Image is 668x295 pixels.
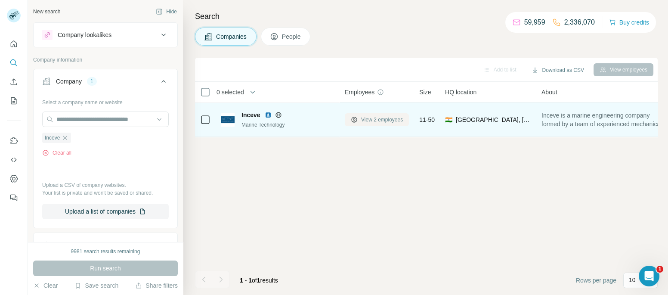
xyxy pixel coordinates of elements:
button: Clear all [42,149,71,157]
span: results [240,277,278,284]
p: 10 [629,276,636,284]
span: Size [419,88,431,96]
button: Use Surfe API [7,152,21,168]
div: Select a company name or website [42,95,169,106]
button: Hide [150,5,183,18]
span: 1 [257,277,260,284]
span: Inceve [241,111,260,119]
span: Companies [216,32,247,41]
button: Company1 [34,71,177,95]
span: HQ location [445,88,476,96]
span: [GEOGRAPHIC_DATA], [GEOGRAPHIC_DATA] [456,115,531,124]
button: Quick start [7,36,21,52]
button: Use Surfe on LinkedIn [7,133,21,149]
img: LinkedIn logo [265,112,272,118]
p: Company information [33,56,178,64]
span: 1 [656,266,663,273]
button: Clear [33,281,58,290]
button: Industry [34,235,177,255]
p: Your list is private and won't be saved or shared. [42,189,169,197]
button: Download as CSV [526,64,590,77]
button: Search [7,55,21,71]
button: Company lookalikes [34,25,177,45]
span: About [541,88,557,96]
img: Logo of Inceve [221,113,235,127]
span: 0 selected [216,88,244,96]
div: Company lookalikes [58,31,111,39]
span: 🇮🇳 [445,115,452,124]
div: New search [33,8,60,16]
span: People [282,32,302,41]
button: Dashboard [7,171,21,186]
h4: Search [195,10,658,22]
button: My lists [7,93,21,109]
span: 11-50 [419,115,435,124]
div: 9981 search results remaining [71,248,140,255]
div: Marine Technology [241,121,334,129]
p: 2,336,070 [564,17,595,28]
span: Inceve [45,134,60,142]
button: Enrich CSV [7,74,21,90]
iframe: Intercom live chat [639,266,659,286]
span: View 2 employees [361,116,403,124]
button: Buy credits [609,16,649,28]
button: Share filters [135,281,178,290]
div: Company [56,77,82,86]
button: Feedback [7,190,21,205]
button: Upload a list of companies [42,204,169,219]
button: Save search [74,281,118,290]
span: 1 - 1 [240,277,252,284]
button: View 2 employees [345,113,409,126]
span: Rows per page [576,276,616,285]
div: Industry [56,241,77,249]
p: Upload a CSV of company websites. [42,181,169,189]
div: 1 [87,78,97,85]
p: 59,959 [524,17,545,28]
span: Employees [345,88,374,96]
span: of [252,277,257,284]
